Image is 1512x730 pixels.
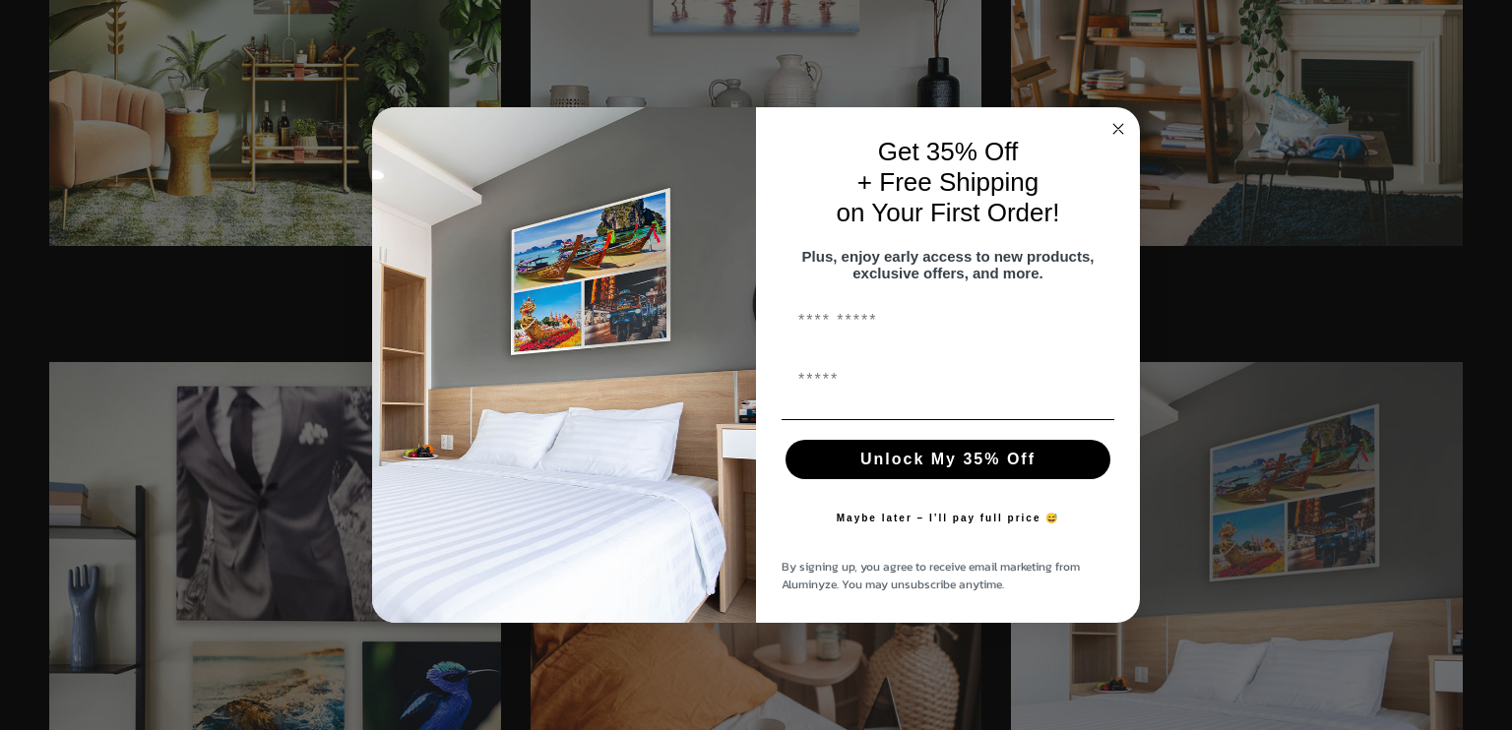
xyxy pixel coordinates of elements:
img: 728e4f65-7e6c-44e2-b7d1-0292a396982f.jpeg [372,107,756,623]
span: By signing up, you agree to receive email marketing from Aluminyze. You may unsubscribe anytime. [782,558,1080,593]
button: Unlock My 35% Off [786,440,1110,479]
button: Close dialog [1106,117,1130,141]
span: Plus, enjoy early access to new products, exclusive offers, and more. [802,248,1095,281]
span: on Your First Order! [837,198,1060,227]
img: underline [782,419,1114,420]
button: Maybe later – I’ll pay full price 😅 [827,499,1070,538]
span: Get 35% Off [878,137,1019,166]
span: + Free Shipping [857,167,1039,197]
